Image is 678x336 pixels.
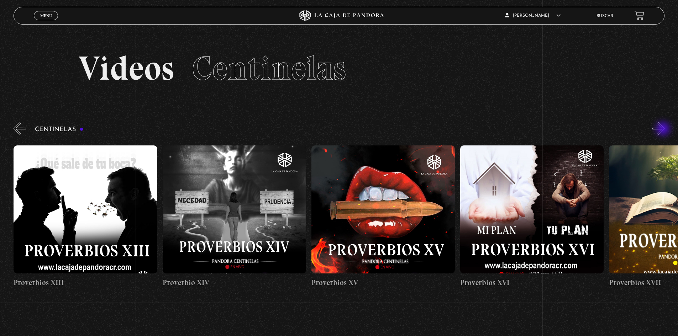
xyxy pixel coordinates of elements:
[14,277,157,288] h4: Proverbios XIII
[635,11,644,20] a: View your shopping cart
[192,48,346,89] span: Centinelas
[311,277,455,288] h4: Proverbios XV
[163,277,306,288] h4: Proverbio XIV
[311,140,455,294] a: Proverbios XV
[40,14,52,18] span: Menu
[505,14,561,18] span: [PERSON_NAME]
[79,52,599,85] h2: Videos
[460,277,604,288] h4: Proverbios XVI
[14,122,26,135] button: Previous
[652,122,665,135] button: Next
[35,126,84,133] h3: Centinelas
[460,140,604,294] a: Proverbios XVI
[596,14,613,18] a: Buscar
[38,20,54,25] span: Cerrar
[163,140,306,294] a: Proverbio XIV
[14,140,157,294] a: Proverbios XIII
